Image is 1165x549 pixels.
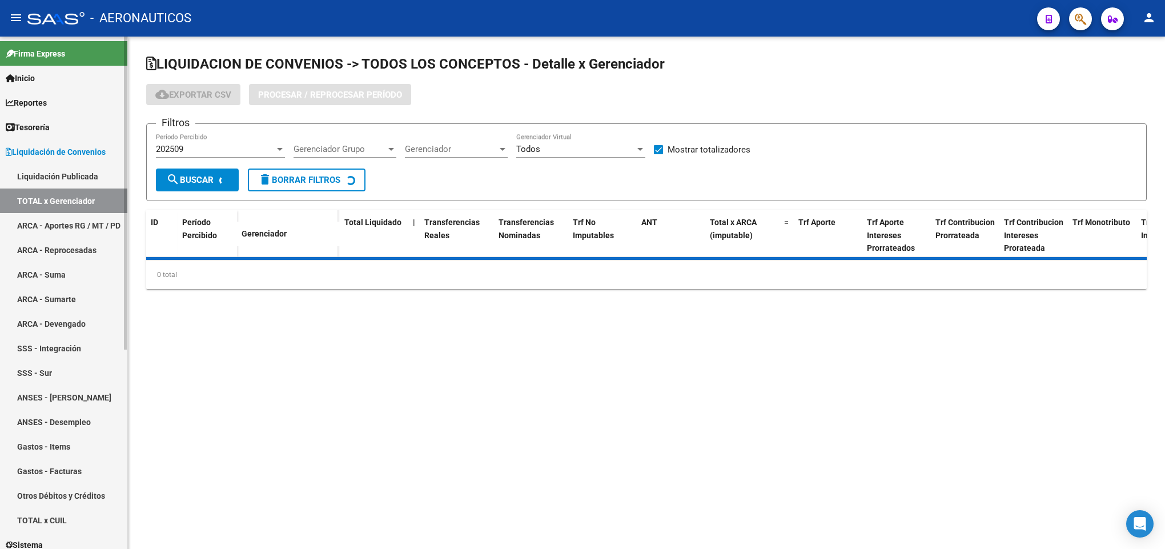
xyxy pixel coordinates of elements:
[6,97,47,109] span: Reportes
[294,144,386,154] span: Gerenciador Grupo
[499,218,554,240] span: Transferencias Nominadas
[784,218,789,227] span: =
[166,173,180,186] mat-icon: search
[867,218,915,253] span: Trf Aporte Intereses Prorrateados
[494,210,568,261] datatable-header-cell: Transferencias Nominadas
[146,56,665,72] span: LIQUIDACION DE CONVENIOS -> TODOS LOS CONCEPTOS - Detalle x Gerenciador
[9,11,23,25] mat-icon: menu
[668,143,750,157] span: Mostrar totalizadores
[405,144,497,154] span: Gerenciador
[710,218,757,240] span: Total x ARCA (imputable)
[780,210,794,261] datatable-header-cell: =
[146,210,178,258] datatable-header-cell: ID
[6,72,35,85] span: Inicio
[1004,218,1063,253] span: Trf Contribucion Intereses Prorateada
[705,210,780,261] datatable-header-cell: Total x ARCA (imputable)
[6,146,106,158] span: Liquidación de Convenios
[340,210,408,261] datatable-header-cell: Total Liquidado
[413,218,415,227] span: |
[156,115,195,131] h3: Filtros
[146,261,1147,289] div: 0 total
[798,218,835,227] span: Trf Aporte
[344,218,401,227] span: Total Liquidado
[573,218,614,240] span: Trf No Imputables
[166,175,214,185] span: Buscar
[1068,210,1136,261] datatable-header-cell: Trf Monotributo
[248,169,365,191] button: Borrar Filtros
[641,218,657,227] span: ANT
[931,210,999,261] datatable-header-cell: Trf Contribucion Prorrateada
[794,210,862,261] datatable-header-cell: Trf Aporte
[6,121,50,134] span: Tesorería
[420,210,494,261] datatable-header-cell: Transferencias Reales
[568,210,637,261] datatable-header-cell: Trf No Imputables
[151,218,158,227] span: ID
[6,47,65,60] span: Firma Express
[146,84,240,105] button: Exportar CSV
[408,210,420,261] datatable-header-cell: |
[1072,218,1130,227] span: Trf Monotributo
[249,84,411,105] button: Procesar / Reprocesar período
[637,210,705,261] datatable-header-cell: ANT
[516,144,540,154] span: Todos
[1142,11,1156,25] mat-icon: person
[156,169,239,191] button: Buscar
[237,222,340,246] datatable-header-cell: Gerenciador
[935,218,995,240] span: Trf Contribucion Prorrateada
[242,229,287,238] span: Gerenciador
[178,210,220,258] datatable-header-cell: Período Percibido
[182,218,217,240] span: Período Percibido
[1126,510,1154,538] div: Open Intercom Messenger
[90,6,191,31] span: - AERONAUTICOS
[258,90,402,100] span: Procesar / Reprocesar período
[424,218,480,240] span: Transferencias Reales
[155,87,169,101] mat-icon: cloud_download
[999,210,1068,261] datatable-header-cell: Trf Contribucion Intereses Prorateada
[258,175,340,185] span: Borrar Filtros
[862,210,931,261] datatable-header-cell: Trf Aporte Intereses Prorrateados
[258,173,272,186] mat-icon: delete
[155,90,231,100] span: Exportar CSV
[156,144,183,154] span: 202509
